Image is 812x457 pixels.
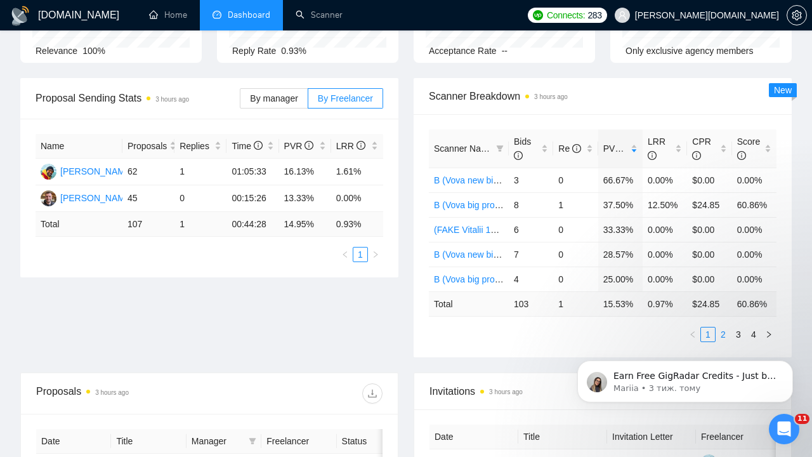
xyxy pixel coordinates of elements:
span: Dashboard [228,10,270,20]
button: setting [787,5,807,25]
td: 0 [553,242,598,267]
th: Manager [187,429,261,454]
th: Freelancer [696,425,785,449]
li: 3 [731,327,746,342]
span: info-circle [357,141,365,150]
li: Next Page [368,247,383,262]
td: 1 [553,291,598,316]
td: 1 [174,212,226,237]
span: Re [558,143,581,154]
img: logo [10,6,30,26]
td: 66.67% [598,168,643,192]
span: info-circle [572,144,581,153]
img: VS [41,190,56,206]
button: left [337,247,353,262]
td: 60.86% [732,192,776,217]
span: Replies [180,139,212,153]
th: Title [518,425,607,449]
td: 60.86 % [732,291,776,316]
td: 33.33% [598,217,643,242]
span: LRR [336,141,365,151]
td: 13.33% [279,185,331,212]
img: upwork-logo.png [533,10,543,20]
td: 1 [553,192,598,217]
span: 283 [587,8,601,22]
span: info-circle [692,151,701,160]
a: B (Vova big prompt 20.08) Healthcare (Yes Prompt 13.08) [434,200,661,210]
a: homeHome [149,10,187,20]
a: B (Vova big prompt 20.08) Full-stack [434,274,577,284]
td: $24.85 [687,192,731,217]
a: VS[PERSON_NAME] [41,192,133,202]
td: 12.50% [643,192,687,217]
td: 0.93 % [331,212,383,237]
td: 0 [553,267,598,291]
span: Relevance [36,46,77,56]
th: Date [36,429,111,454]
td: Total [429,291,509,316]
span: download [363,388,382,399]
td: 45 [122,185,174,212]
span: Scanner Name [434,143,493,154]
span: info-circle [514,151,523,160]
div: [PERSON_NAME] [60,164,133,178]
th: Freelancer [261,429,336,454]
img: VS [41,164,56,180]
li: Previous Page [685,327,700,342]
a: 4 [747,328,761,341]
span: Invitations [429,383,776,399]
td: 0.00% [643,267,687,291]
iframe: Intercom notifications повідомлення [558,334,812,423]
a: VS[PERSON_NAME] [41,166,133,176]
td: $ 24.85 [687,291,731,316]
th: Date [429,425,518,449]
th: Replies [174,134,226,159]
span: Proposal Sending Stats [36,90,240,106]
span: right [372,251,379,258]
td: 103 [509,291,553,316]
td: 62 [122,159,174,185]
a: B (Vova new big prompt 02.09) Mvp [434,249,575,260]
td: 0 [553,168,598,192]
button: download [362,383,383,404]
span: Only exclusive agency members [625,46,754,56]
span: filter [249,437,256,445]
a: 1 [701,328,715,341]
a: (FAKE Vitalii 14.08) AI Python (NO Prompt 01.07) [434,225,629,235]
td: 14.95 % [279,212,331,237]
td: 1.61% [331,159,383,185]
span: user [618,11,627,20]
time: 3 hours ago [155,96,189,103]
td: 0.00% [643,242,687,267]
span: filter [494,139,506,158]
div: [PERSON_NAME] [60,191,133,205]
td: 0.00% [732,267,776,291]
span: PVR [603,143,633,154]
span: 0.93% [281,46,306,56]
span: Connects: [547,8,585,22]
a: 2 [716,328,730,341]
time: 3 hours ago [534,93,568,100]
iframe: Intercom live chat [769,414,799,444]
span: Status [342,434,394,448]
td: 0.00% [643,217,687,242]
td: 00:15:26 [226,185,278,212]
td: $0.00 [687,267,731,291]
td: $0.00 [687,168,731,192]
span: By manager [250,93,298,103]
li: Next Page [761,327,776,342]
td: 01:05:33 [226,159,278,185]
div: Proposals [36,383,209,404]
span: Proposals [128,139,167,153]
span: left [689,331,697,338]
li: 1 [353,247,368,262]
td: 1 [174,159,226,185]
span: Time [232,141,262,151]
td: 15.53 % [598,291,643,316]
span: filter [496,145,504,152]
span: info-circle [304,141,313,150]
